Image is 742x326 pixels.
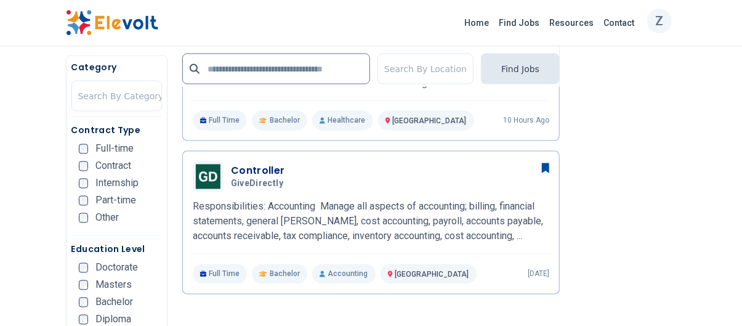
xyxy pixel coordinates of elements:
[196,165,220,189] img: GiveDirectly
[193,111,248,131] p: Full Time
[66,10,158,36] img: Elevolt
[193,161,549,284] a: GiveDirectlyControllerGiveDirectlyResponsibilities: Accounting Manage all aspects of accounting; ...
[395,271,469,279] span: [GEOGRAPHIC_DATA]
[79,280,89,290] input: Masters
[503,116,549,126] p: 10 hours ago
[95,144,134,154] span: Full-time
[481,54,560,84] button: Find Jobs
[79,298,89,308] input: Bachelor
[312,264,375,284] p: Accounting
[95,213,119,223] span: Other
[231,164,288,179] h3: Controller
[655,6,663,36] p: Z
[71,124,162,137] h5: Contract Type
[545,13,599,33] a: Resources
[270,269,300,279] span: Bachelor
[231,179,283,190] span: GiveDirectly
[680,267,742,326] iframe: Chat Widget
[79,196,89,206] input: Part-time
[71,243,162,256] h5: Education Level
[193,264,248,284] p: Full Time
[95,196,136,206] span: Part-time
[312,111,373,131] p: Healthcare
[95,161,131,171] span: Contract
[79,144,89,154] input: Full-time
[79,263,89,273] input: Doctorate
[79,315,89,325] input: Diploma
[95,298,133,308] span: Bachelor
[71,61,162,73] h5: Category
[528,269,549,279] p: [DATE]
[79,179,89,189] input: Internship
[79,161,89,171] input: Contract
[95,179,139,189] span: Internship
[95,280,132,290] span: Masters
[193,200,549,244] p: Responsibilities: Accounting Manage all aspects of accounting; billing, financial statements, gen...
[270,116,300,126] span: Bachelor
[647,9,672,33] button: Z
[79,213,89,223] input: Other
[95,315,131,325] span: Diploma
[494,13,545,33] a: Find Jobs
[393,117,467,126] span: [GEOGRAPHIC_DATA]
[95,263,138,273] span: Doctorate
[460,13,494,33] a: Home
[599,13,640,33] a: Contact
